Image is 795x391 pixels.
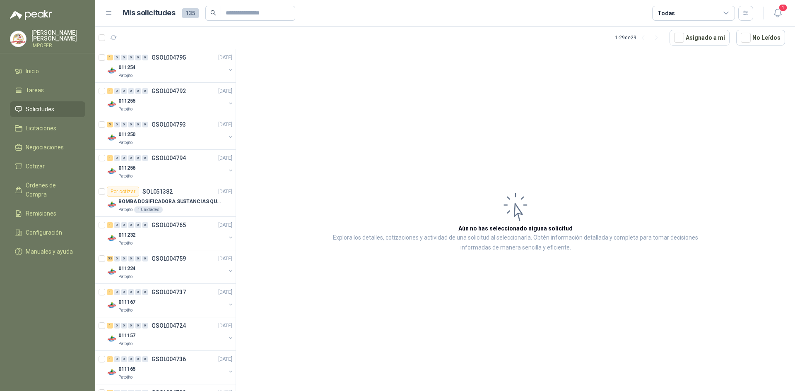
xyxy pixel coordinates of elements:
[118,374,132,381] p: Patojito
[107,323,113,329] div: 1
[10,31,26,47] img: Company Logo
[107,356,113,362] div: 1
[658,9,675,18] div: Todas
[128,356,134,362] div: 0
[135,256,141,261] div: 0
[182,8,199,18] span: 135
[118,131,135,139] p: 011250
[218,188,232,196] p: [DATE]
[114,222,120,228] div: 0
[107,233,117,243] img: Company Logo
[107,55,113,60] div: 1
[121,88,127,94] div: 0
[135,122,141,127] div: 0
[10,178,85,202] a: Órdenes de Compra
[118,173,132,180] p: Patojito
[107,122,113,127] div: 5
[118,164,135,172] p: 011256
[118,341,132,347] p: Patojito
[319,233,712,253] p: Explora los detalles, cotizaciones y actividad de una solicitud al seleccionarla. Obtén informaci...
[118,206,132,213] p: Patojito
[26,228,62,237] span: Configuración
[121,356,127,362] div: 0
[778,4,788,12] span: 1
[152,55,186,60] p: GSOL004795
[121,323,127,329] div: 0
[218,87,232,95] p: [DATE]
[10,244,85,259] a: Manuales y ayuda
[107,287,234,314] a: 1 0 0 0 0 0 GSOL004737[DATE] Company Logo011167Patojito
[135,323,141,329] div: 0
[210,10,216,16] span: search
[118,97,135,105] p: 011255
[152,289,186,295] p: GSOL004737
[26,143,64,152] span: Negociaciones
[128,222,134,228] div: 0
[118,265,135,273] p: 011224
[26,124,56,133] span: Licitaciones
[142,122,148,127] div: 0
[118,240,132,247] p: Patojito
[26,209,56,218] span: Remisiones
[114,256,120,261] div: 0
[114,323,120,329] div: 0
[26,181,77,199] span: Órdenes de Compra
[107,66,117,76] img: Company Logo
[107,166,117,176] img: Company Logo
[128,323,134,329] div: 0
[218,355,232,363] p: [DATE]
[10,225,85,240] a: Configuración
[114,356,120,362] div: 0
[114,289,120,295] div: 0
[770,6,785,21] button: 1
[31,30,85,41] p: [PERSON_NAME] [PERSON_NAME]
[107,254,234,280] a: 53 0 0 0 0 0 GSOL004759[DATE] Company Logo011224Patojito
[107,289,113,295] div: 1
[107,153,234,180] a: 1 0 0 0 0 0 GSOL004794[DATE] Company Logo011256Patojito
[107,256,113,261] div: 53
[615,31,663,44] div: 1 - 29 de 29
[31,43,85,48] p: IMPOFER
[218,154,232,162] p: [DATE]
[142,88,148,94] div: 0
[107,120,234,146] a: 5 0 0 0 0 0 GSOL004793[DATE] Company Logo011250Patojito
[121,289,127,295] div: 0
[152,88,186,94] p: GSOL004792
[10,63,85,79] a: Inicio
[218,54,232,62] p: [DATE]
[118,106,132,113] p: Patojito
[26,247,73,256] span: Manuales y ayuda
[135,88,141,94] div: 0
[142,155,148,161] div: 0
[134,206,163,213] div: 1 Unidades
[152,356,186,362] p: GSOL004736
[107,155,113,161] div: 1
[107,187,139,197] div: Por cotizar
[118,198,222,206] p: BOMBA DOSIFICADORA SUSTANCIAS QUIMICAS
[152,155,186,161] p: GSOL004794
[123,7,176,19] h1: Mis solicitudes
[135,222,141,228] div: 0
[107,88,113,94] div: 1
[152,323,186,329] p: GSOL004724
[10,206,85,221] a: Remisiones
[218,221,232,229] p: [DATE]
[118,139,132,146] p: Patojito
[218,255,232,263] p: [DATE]
[128,256,134,261] div: 0
[142,289,148,295] div: 0
[128,289,134,295] div: 0
[114,88,120,94] div: 0
[152,122,186,127] p: GSOL004793
[26,67,39,76] span: Inicio
[10,158,85,174] a: Cotizar
[135,289,141,295] div: 0
[114,122,120,127] div: 0
[152,222,186,228] p: GSOL004765
[670,30,730,46] button: Asignado a mi
[142,222,148,228] div: 0
[107,300,117,310] img: Company Logo
[152,256,186,261] p: GSOL004759
[128,155,134,161] div: 0
[107,220,234,247] a: 1 0 0 0 0 0 GSOL004765[DATE] Company Logo011232Patojito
